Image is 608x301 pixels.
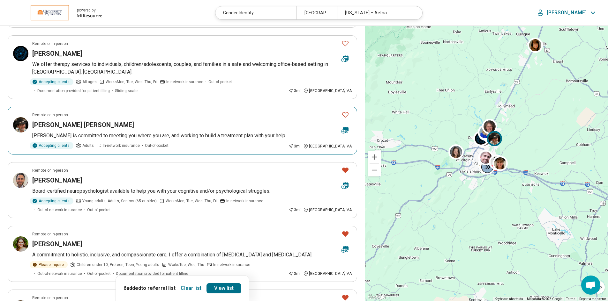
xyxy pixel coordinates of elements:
span: Works Mon, Tue, Wed, Thu, Fri [166,198,217,204]
span: Works Tue, Wed, Thu [168,262,204,268]
span: to referral list [141,285,176,291]
p: Remote or In-person [32,231,68,237]
div: [GEOGRAPHIC_DATA] , VA [303,207,352,213]
h3: [PERSON_NAME] [32,49,82,58]
h3: [PERSON_NAME] [PERSON_NAME] [32,120,134,129]
button: Favorite [339,108,352,121]
a: University of Virginiapowered by [10,5,102,20]
div: 3 mi [288,207,301,213]
span: In-network insurance [213,262,250,268]
img: University of Virginia [31,5,69,20]
div: Accepting clients [30,197,73,204]
h3: [PERSON_NAME] [32,176,82,185]
div: Accepting clients [30,78,73,85]
span: Works Mon, Tue, Wed, Thu, Fri [106,79,157,85]
span: Out-of-pocket [87,271,111,276]
p: Remote or In-person [32,112,68,118]
span: Young adults, Adults, Seniors (65 or older) [82,198,157,204]
span: Out-of-network insurance [37,207,82,213]
div: Gender Identity [215,6,296,19]
div: Open chat [581,276,600,295]
a: Report a map error [579,297,606,301]
button: Favorite [339,164,352,177]
button: Zoom out [368,164,381,176]
div: [GEOGRAPHIC_DATA] , VA [303,88,352,94]
div: [US_STATE] – Aetna [337,6,418,19]
p: [PERSON_NAME] [547,10,587,16]
span: Out-of-pocket [208,79,232,85]
div: powered by [77,7,102,13]
div: 3 mi [288,271,301,276]
button: Zoom in [368,151,381,163]
span: Documentation provided for patient filling [116,271,188,276]
div: 3 mi [288,88,301,94]
span: In-network insurance [226,198,263,204]
span: Out-of-pocket [145,143,169,148]
p: Remote or In-person [32,295,68,301]
div: [GEOGRAPHIC_DATA] , VA [303,271,352,276]
span: In-network insurance [103,143,140,148]
p: 6 added [124,284,176,292]
button: Clear list [178,283,204,293]
p: [PERSON_NAME] is committed to meeting you where you are, and working to build a treatment plan wi... [32,132,352,140]
span: Map data ©2025 Google [527,297,562,301]
span: Out-of-network insurance [37,271,82,276]
a: View list [206,283,241,293]
span: All ages [82,79,97,85]
span: Adults [82,143,94,148]
span: Out-of-pocket [87,207,111,213]
a: Terms (opens in new tab) [566,297,575,301]
div: [GEOGRAPHIC_DATA] , VA [303,143,352,149]
button: Favorite [339,227,352,240]
span: Documentation provided for patient filling [37,88,110,94]
div: Please inquire [30,261,68,268]
p: We offer therapy services to individuals, children/adolescents, couples, and families in a safe a... [32,61,352,76]
h3: [PERSON_NAME] [32,240,82,248]
p: A commitment to holistic, inclusive, and compassionate care, I offer a combination of [MEDICAL_DA... [32,251,352,259]
div: Accepting clients [30,142,73,149]
button: Favorite [339,37,352,50]
p: Board-certified neuropsychologist available to help you with your cognitive and/or psychological ... [32,187,352,195]
span: Children under 10, Preteen, Teen, Young adults [77,262,159,268]
p: Remote or In-person [32,168,68,173]
span: In-network insurance [166,79,203,85]
p: Remote or In-person [32,41,68,47]
span: Sliding scale [115,88,138,94]
div: 3 mi [288,143,301,149]
div: [GEOGRAPHIC_DATA], [GEOGRAPHIC_DATA] [296,6,337,19]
